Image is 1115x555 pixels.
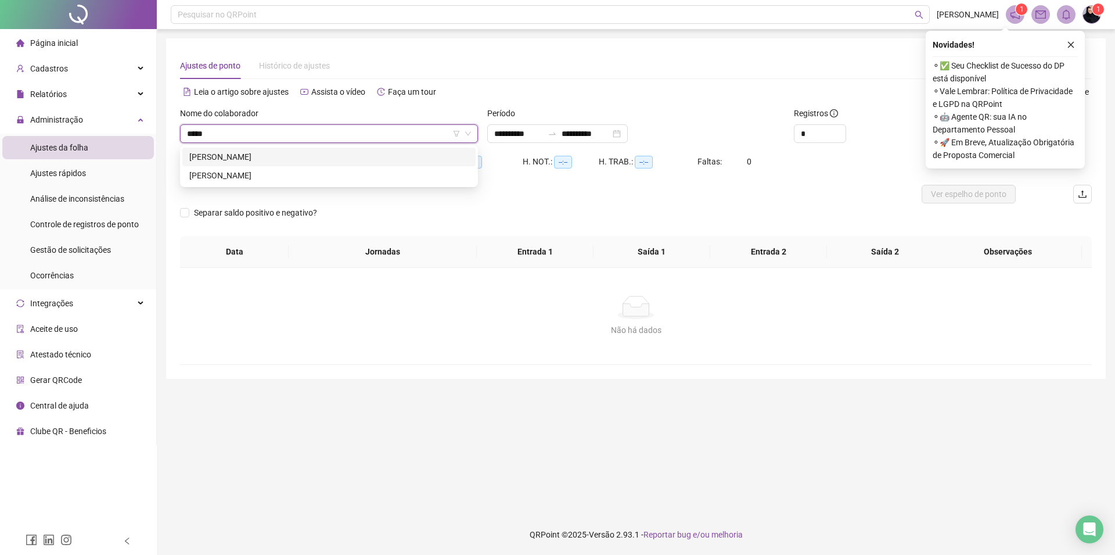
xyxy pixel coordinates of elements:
button: Ver espelho de ponto [922,185,1016,203]
span: close [1067,41,1075,49]
span: Histórico de ajustes [259,61,330,70]
span: user-add [16,65,24,73]
span: left [123,537,131,545]
span: solution [16,350,24,359]
footer: QRPoint © 2025 - 2.93.1 - [157,514,1115,555]
span: search [915,10,923,19]
th: Saída 2 [827,236,944,268]
span: to [548,129,557,138]
span: Faça um tour [388,87,436,96]
span: bell [1061,9,1071,20]
span: 0 [747,157,751,166]
span: Página inicial [30,38,78,48]
span: Faltas: [697,157,724,166]
label: Período [487,107,523,120]
span: home [16,39,24,47]
span: Aceite de uso [30,324,78,334]
div: [PERSON_NAME] [189,151,469,163]
span: Leia o artigo sobre ajustes [194,87,289,96]
span: Controle de registros de ponto [30,220,139,229]
span: Gestão de solicitações [30,245,111,255]
th: Saída 1 [594,236,710,268]
label: Nome do colaborador [180,107,266,120]
span: Registros [794,107,838,120]
span: lock [16,116,24,124]
span: audit [16,325,24,333]
div: MARILIA ISABEL DE JESUS SILVA [182,166,476,185]
span: ⚬ Vale Lembrar: Política de Privacidade e LGPD na QRPoint [933,85,1078,110]
span: Gerar QRCode [30,375,82,385]
span: linkedin [43,534,55,546]
div: H. NOT.: [523,155,599,169]
span: Ajustes rápidos [30,169,86,178]
span: 1 [1020,5,1024,13]
span: file [16,90,24,98]
span: --:-- [554,156,572,169]
span: ⚬ 🚀 Em Breve, Atualização Obrigatória de Proposta Comercial [933,136,1078,162]
th: Data [180,236,289,268]
span: Relatórios [30,89,67,99]
span: Clube QR - Beneficios [30,427,106,436]
span: mail [1035,9,1046,20]
span: Cadastros [30,64,68,73]
span: Assista o vídeo [311,87,365,96]
span: Ajustes da folha [30,143,88,152]
span: --:-- [635,156,653,169]
span: Versão [589,530,614,539]
div: Open Intercom Messenger [1076,515,1103,543]
span: history [377,88,385,96]
span: info-circle [16,402,24,410]
span: 1 [1096,5,1100,13]
span: file-text [183,88,191,96]
span: [PERSON_NAME] [937,8,999,21]
div: HE 3: [447,155,523,169]
th: Jornadas [289,236,477,268]
img: 73420 [1083,6,1100,23]
span: facebook [26,534,37,546]
span: Integrações [30,299,73,308]
span: Análise de inconsistências [30,194,124,203]
span: Administração [30,115,83,124]
span: Novidades ! [933,38,974,51]
span: Atestado técnico [30,350,91,359]
th: Entrada 1 [477,236,594,268]
span: filter [453,130,460,137]
span: youtube [300,88,308,96]
div: [PERSON_NAME] [189,169,469,182]
th: Observações [934,236,1082,268]
th: Entrada 2 [710,236,827,268]
sup: 1 [1016,3,1027,15]
span: Central de ajuda [30,401,89,410]
div: H. TRAB.: [599,155,697,169]
sup: Atualize o seu contato no menu Meus Dados [1092,3,1104,15]
span: gift [16,427,24,435]
span: sync [16,299,24,307]
span: Ajustes de ponto [180,61,240,70]
span: swap-right [548,129,557,138]
span: ⚬ ✅ Seu Checklist de Sucesso do DP está disponível [933,59,1078,85]
span: Observações [943,245,1073,258]
span: upload [1078,189,1087,199]
span: Separar saldo positivo e negativo? [189,206,322,219]
span: instagram [60,534,72,546]
div: Não há dados [194,324,1078,336]
span: qrcode [16,376,24,384]
span: Ocorrências [30,271,74,280]
span: Reportar bug e/ou melhoria [643,530,743,539]
span: ⚬ 🤖 Agente QR: sua IA no Departamento Pessoal [933,110,1078,136]
div: ISABEL DOS SANTOS JESUS [182,148,476,166]
span: notification [1010,9,1020,20]
span: down [465,130,472,137]
span: info-circle [830,109,838,117]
